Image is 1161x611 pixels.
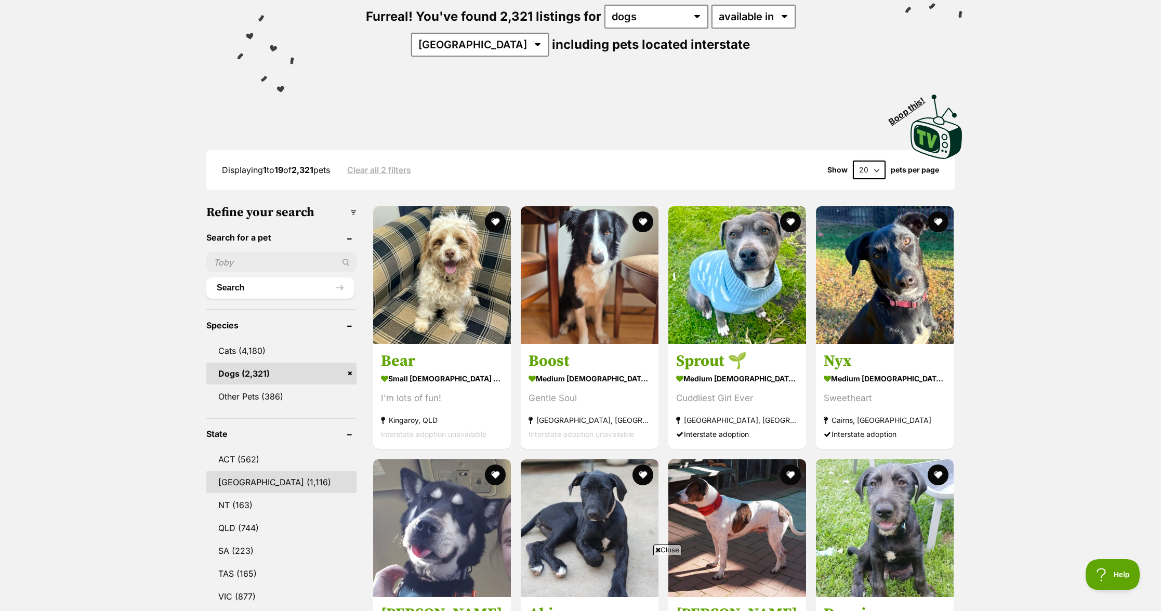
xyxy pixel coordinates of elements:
img: Nyx - Australian Kelpie Dog [816,206,954,344]
input: Toby [206,253,357,272]
a: NT (163) [206,494,357,516]
header: Species [206,321,357,330]
strong: [GEOGRAPHIC_DATA], [GEOGRAPHIC_DATA] [529,414,651,428]
strong: Cairns, [GEOGRAPHIC_DATA] [824,414,946,428]
span: Interstate adoption unavailable [381,430,486,439]
button: favourite [632,211,653,232]
h3: Refine your search [206,205,357,220]
h3: Bear [381,352,503,371]
header: State [206,429,357,439]
a: VIC (877) [206,586,357,607]
strong: medium [DEMOGRAPHIC_DATA] Dog [529,371,651,387]
strong: 19 [274,165,283,175]
a: ACT (562) [206,448,357,470]
button: favourite [780,211,801,232]
a: TAS (165) [206,563,357,585]
span: Boop this! [887,89,935,126]
iframe: Advertisement [328,559,833,606]
div: Interstate adoption [676,428,798,442]
span: Close [653,544,681,555]
a: Boop this! [911,85,962,161]
a: QLD (744) [206,517,357,539]
a: SA (223) [206,540,357,562]
label: pets per page [891,166,939,174]
button: favourite [928,464,948,485]
button: favourite [485,464,506,485]
strong: medium [DEMOGRAPHIC_DATA] Dog [676,371,798,387]
a: Clear all 2 filters [347,165,411,175]
div: Cuddliest Girl Ever [676,392,798,406]
img: Bear - Cavalier King Charles Spaniel x Poodle (Miniature) Dog [373,206,511,344]
strong: 1 [263,165,267,175]
div: Gentle Soul [529,392,651,406]
a: Sprout 🌱 medium [DEMOGRAPHIC_DATA] Dog Cuddliest Girl Ever [GEOGRAPHIC_DATA], [GEOGRAPHIC_DATA] I... [668,344,806,449]
button: favourite [632,464,653,485]
a: Bear small [DEMOGRAPHIC_DATA] Dog I'm lots of fun! Kingaroy, QLD Interstate adoption unavailable [373,344,511,449]
a: Dogs (2,321) [206,363,357,384]
img: Abi - Irish Wolfhound Dog [521,459,658,597]
strong: [GEOGRAPHIC_DATA], [GEOGRAPHIC_DATA] [676,414,798,428]
a: Boost medium [DEMOGRAPHIC_DATA] Dog Gentle Soul [GEOGRAPHIC_DATA], [GEOGRAPHIC_DATA] Interstate a... [521,344,658,449]
img: PetRescue TV logo [911,95,962,159]
button: favourite [928,211,948,232]
div: Interstate adoption [824,428,946,442]
a: Cats (4,180) [206,340,357,362]
strong: 2,321 [292,165,313,175]
img: Chuck - Mixed breed Dog [668,459,806,597]
span: Furreal! You've found 2,321 listings for [366,9,601,24]
img: Dougie - Irish Wolfhound Dog [816,459,954,597]
div: Sweetheart [824,392,946,406]
button: Search [206,277,354,298]
strong: Kingaroy, QLD [381,414,503,428]
img: Boost - Border Collie Dog [521,206,658,344]
h3: Sprout 🌱 [676,352,798,371]
a: Other Pets (386) [206,386,357,407]
strong: medium [DEMOGRAPHIC_DATA] Dog [824,371,946,387]
iframe: Help Scout Beacon - Open [1086,559,1140,590]
h3: Boost [529,352,651,371]
h3: Nyx [824,352,946,371]
span: Show [827,166,848,174]
img: Sprout 🌱 - Shar Pei x Staffordshire Bull Terrier Dog [668,206,806,344]
a: [GEOGRAPHIC_DATA] (1,116) [206,471,357,493]
span: Interstate adoption unavailable [529,430,634,439]
span: Displaying to of pets [222,165,330,175]
img: Charlie - Siberian Husky x Labrador Retriever Dog [373,459,511,597]
button: favourite [485,211,506,232]
strong: small [DEMOGRAPHIC_DATA] Dog [381,371,503,387]
button: favourite [780,464,801,485]
a: Nyx medium [DEMOGRAPHIC_DATA] Dog Sweetheart Cairns, [GEOGRAPHIC_DATA] Interstate adoption [816,344,954,449]
span: including pets located interstate [552,37,750,52]
div: I'm lots of fun! [381,392,503,406]
header: Search for a pet [206,233,357,242]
